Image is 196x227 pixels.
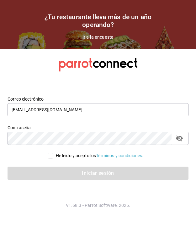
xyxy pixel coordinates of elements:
h1: ¿Tu restaurante lleva más de un año operando? [35,13,161,29]
div: He leído y acepto los [56,152,144,159]
label: Correo electrónico [8,97,188,101]
p: V1.68.3 - Parrot Software, 2025. [8,202,188,208]
a: Términos y condiciones. [96,153,143,158]
input: Ingresa tu correo electrónico [8,103,188,116]
a: Ir a la encuesta [82,35,114,40]
label: Contraseña [8,125,188,130]
button: passwordField [174,133,185,144]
